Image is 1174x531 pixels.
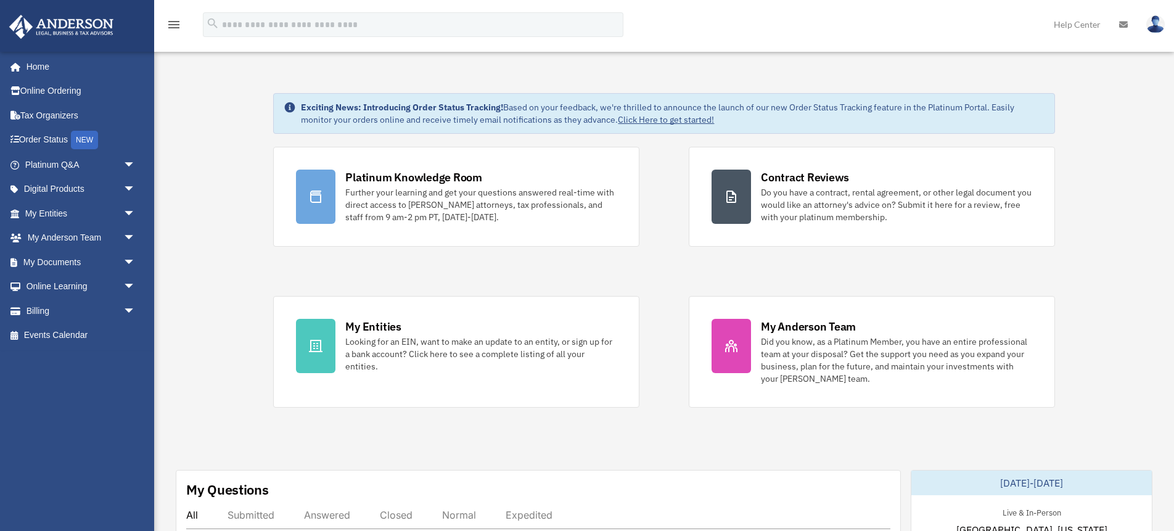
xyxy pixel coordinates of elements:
div: Further your learning and get your questions answered real-time with direct access to [PERSON_NAM... [345,186,617,223]
div: Looking for an EIN, want to make an update to an entity, or sign up for a bank account? Click her... [345,335,617,373]
a: Contract Reviews Do you have a contract, rental agreement, or other legal document you would like... [689,147,1055,247]
span: arrow_drop_down [123,152,148,178]
a: Events Calendar [9,323,154,348]
i: search [206,17,220,30]
span: arrow_drop_down [123,298,148,324]
a: Platinum Knowledge Room Further your learning and get your questions answered real-time with dire... [273,147,639,247]
span: arrow_drop_down [123,274,148,300]
img: Anderson Advisors Platinum Portal [6,15,117,39]
div: My Questions [186,480,269,499]
div: All [186,509,198,521]
a: menu [166,22,181,32]
div: Based on your feedback, we're thrilled to announce the launch of our new Order Status Tracking fe... [301,101,1044,126]
span: arrow_drop_down [123,201,148,226]
span: arrow_drop_down [123,250,148,275]
div: Do you have a contract, rental agreement, or other legal document you would like an attorney's ad... [761,186,1032,223]
a: Digital Productsarrow_drop_down [9,177,154,202]
img: User Pic [1146,15,1165,33]
a: Order StatusNEW [9,128,154,153]
a: My Anderson Team Did you know, as a Platinum Member, you have an entire professional team at your... [689,296,1055,408]
div: Platinum Knowledge Room [345,170,482,185]
i: menu [166,17,181,32]
div: [DATE]-[DATE] [911,471,1152,495]
a: Home [9,54,148,79]
div: Contract Reviews [761,170,849,185]
div: My Entities [345,319,401,334]
div: Answered [304,509,350,521]
a: Online Ordering [9,79,154,104]
a: Click Here to get started! [618,114,714,125]
a: Tax Organizers [9,103,154,128]
a: Platinum Q&Aarrow_drop_down [9,152,154,177]
a: My Entitiesarrow_drop_down [9,201,154,226]
a: My Documentsarrow_drop_down [9,250,154,274]
div: Did you know, as a Platinum Member, you have an entire professional team at your disposal? Get th... [761,335,1032,385]
div: Closed [380,509,413,521]
span: arrow_drop_down [123,177,148,202]
div: Live & In-Person [993,505,1071,518]
span: arrow_drop_down [123,226,148,251]
a: Online Learningarrow_drop_down [9,274,154,299]
div: Expedited [506,509,552,521]
a: Billingarrow_drop_down [9,298,154,323]
div: Normal [442,509,476,521]
a: My Anderson Teamarrow_drop_down [9,226,154,250]
a: My Entities Looking for an EIN, want to make an update to an entity, or sign up for a bank accoun... [273,296,639,408]
div: NEW [71,131,98,149]
strong: Exciting News: Introducing Order Status Tracking! [301,102,503,113]
div: Submitted [228,509,274,521]
div: My Anderson Team [761,319,856,334]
